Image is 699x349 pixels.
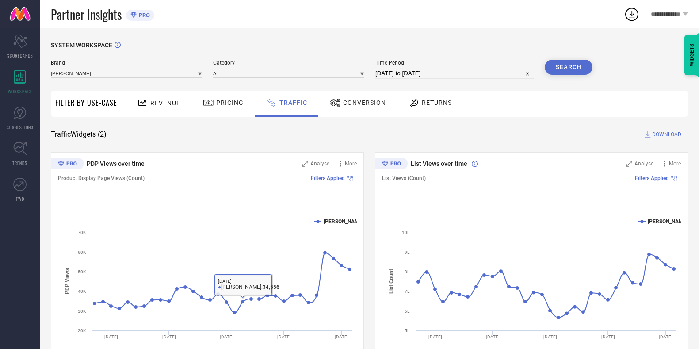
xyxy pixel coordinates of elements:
[405,328,410,333] text: 5L
[51,5,122,23] span: Partner Insights
[51,158,84,171] div: Premium
[324,219,364,225] text: [PERSON_NAME]
[543,334,557,339] text: [DATE]
[51,130,107,139] span: Traffic Widgets ( 2 )
[302,161,308,167] svg: Zoom
[279,99,307,106] span: Traffic
[8,88,32,95] span: WORKSPACE
[626,161,632,167] svg: Zoom
[375,158,408,171] div: Premium
[162,334,176,339] text: [DATE]
[411,160,467,167] span: List Views over time
[382,175,426,181] span: List Views (Count)
[402,230,410,235] text: 10L
[624,6,640,22] div: Open download list
[634,161,653,167] span: Analyse
[51,42,112,49] span: SYSTEM WORKSPACE
[405,269,410,274] text: 8L
[545,60,592,75] button: Search
[652,130,681,139] span: DOWNLOAD
[64,268,70,294] tspan: PDP Views
[601,334,615,339] text: [DATE]
[16,196,24,202] span: FWD
[78,328,86,333] text: 20K
[78,250,86,255] text: 60K
[58,175,145,181] span: Product Display Page Views (Count)
[12,160,27,166] span: TRENDS
[7,124,34,130] span: SUGGESTIONS
[343,99,386,106] span: Conversion
[310,161,329,167] span: Analyse
[388,269,394,294] tspan: List Count
[78,269,86,274] text: 50K
[311,175,345,181] span: Filters Applied
[405,250,410,255] text: 9L
[87,160,145,167] span: PDP Views over time
[335,334,348,339] text: [DATE]
[405,309,410,314] text: 6L
[669,161,681,167] span: More
[422,99,452,106] span: Returns
[486,334,500,339] text: [DATE]
[51,60,202,66] span: Brand
[150,100,180,107] span: Revenue
[648,219,688,225] text: [PERSON_NAME]
[220,334,233,339] text: [DATE]
[428,334,442,339] text: [DATE]
[375,60,534,66] span: Time Period
[78,230,86,235] text: 70K
[55,97,117,108] span: Filter By Use-Case
[137,12,150,19] span: PRO
[213,60,364,66] span: Category
[680,175,681,181] span: |
[355,175,357,181] span: |
[277,334,291,339] text: [DATE]
[405,289,410,294] text: 7L
[659,334,672,339] text: [DATE]
[216,99,244,106] span: Pricing
[345,161,357,167] span: More
[104,334,118,339] text: [DATE]
[78,309,86,314] text: 30K
[78,289,86,294] text: 40K
[635,175,669,181] span: Filters Applied
[375,68,534,79] input: Select time period
[7,52,33,59] span: SCORECARDS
